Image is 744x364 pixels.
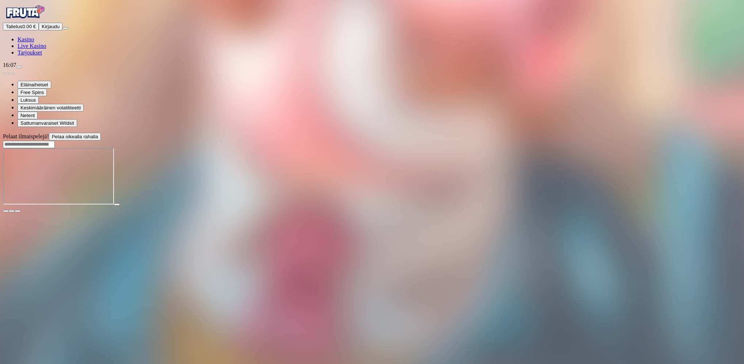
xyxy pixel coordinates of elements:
span: Sattumanvaraiset Wildsit [20,120,74,126]
span: Keskimääräinen volatiliteetti [20,105,81,110]
input: Search [3,141,55,148]
span: Live Kasino [18,43,46,49]
button: Kirjaudu [39,23,62,30]
button: prev slide [3,72,9,75]
a: gift-inverted iconTarjoukset [18,49,42,56]
iframe: Piggy Riches [3,148,114,204]
span: Talletus [6,24,22,29]
button: Netent [18,112,38,119]
button: chevron-down icon [9,210,15,212]
button: menu [62,27,68,29]
span: Kasino [18,36,34,42]
span: Luksus [20,97,36,103]
button: play icon [114,203,120,206]
a: Fruta [3,16,47,22]
span: Kirjaudu [42,24,60,29]
span: 16:07 [3,62,16,68]
span: Netent [20,113,35,118]
button: close icon [3,210,9,212]
a: diamond iconKasino [18,36,34,42]
img: Fruta [3,3,47,21]
span: 0.00 € [22,24,36,29]
span: Eläinaiheiset [20,82,48,87]
button: Keskimääräinen volatiliteetti [18,104,84,112]
button: fullscreen icon [15,210,20,212]
span: Tarjoukset [18,49,42,56]
button: Sattumanvaraiset Wildsit [18,119,77,127]
span: Free Spins [20,90,44,95]
nav: Primary [3,3,741,56]
a: poker-chip iconLive Kasino [18,43,46,49]
button: Pelaa oikealla rahalla [49,133,101,140]
button: next slide [9,72,15,75]
div: Pelaat ilmaispelejä! [3,133,741,140]
button: Luksus [18,96,39,104]
button: Eläinaiheiset [18,81,51,89]
span: Pelaa oikealla rahalla [52,134,98,139]
button: Free Spins [18,89,47,96]
button: Talletusplus icon0.00 € [3,23,39,30]
button: live-chat [16,66,22,68]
